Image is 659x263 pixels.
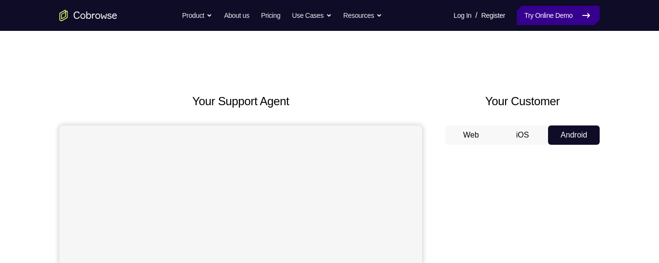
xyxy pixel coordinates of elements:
button: Web [445,125,497,145]
a: Register [481,6,505,25]
span: / [475,10,477,21]
a: Log In [453,6,471,25]
a: Pricing [261,6,280,25]
button: Product [182,6,213,25]
button: Resources [343,6,383,25]
button: Android [548,125,600,145]
a: About us [224,6,249,25]
a: Try Online Demo [517,6,600,25]
h2: Your Support Agent [59,93,422,110]
button: Use Cases [292,6,331,25]
a: Go to the home page [59,10,117,21]
button: iOS [497,125,549,145]
h2: Your Customer [445,93,600,110]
